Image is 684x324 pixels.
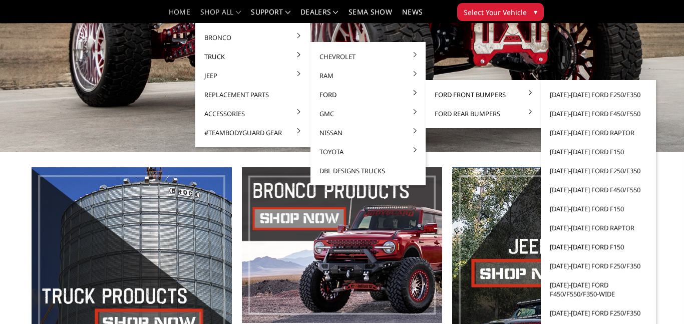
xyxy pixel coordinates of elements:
a: News [402,9,423,23]
a: [DATE]-[DATE] Ford F250/F350 [545,85,652,104]
a: Jeep [199,66,306,85]
a: Chevrolet [314,47,422,66]
a: SEMA Show [349,9,392,23]
a: Dealers [300,9,338,23]
a: Ford Rear Bumpers [430,104,537,123]
a: shop all [200,9,241,23]
a: Home [169,9,190,23]
a: [DATE]-[DATE] Ford F150 [545,199,652,218]
a: Nissan [314,123,422,142]
iframe: Chat Widget [634,276,684,324]
a: Replacement Parts [199,85,306,104]
a: [DATE]-[DATE] Ford F450/F550 [545,180,652,199]
a: Ram [314,66,422,85]
a: Support [251,9,290,23]
a: [DATE]-[DATE] Ford F150 [545,142,652,161]
a: Ford Front Bumpers [430,85,537,104]
a: Accessories [199,104,306,123]
a: Ford [314,85,422,104]
a: Toyota [314,142,422,161]
button: Select Your Vehicle [457,3,544,21]
a: [DATE]-[DATE] Ford Raptor [545,218,652,237]
a: [DATE]-[DATE] Ford F250/F350 [545,161,652,180]
a: [DATE]-[DATE] Ford F450/F550/F350-wide [545,275,652,303]
a: [DATE]-[DATE] Ford F450/F550 [545,104,652,123]
a: DBL Designs Trucks [314,161,422,180]
a: Bronco [199,28,306,47]
a: Truck [199,47,306,66]
a: [DATE]-[DATE] Ford F250/F350 [545,303,652,322]
a: [DATE]-[DATE] Ford Raptor [545,123,652,142]
a: GMC [314,104,422,123]
span: ▾ [534,7,537,17]
a: #TeamBodyguard Gear [199,123,306,142]
a: [DATE]-[DATE] Ford F250/F350 [545,256,652,275]
a: [DATE]-[DATE] Ford F150 [545,237,652,256]
span: Select Your Vehicle [464,7,527,18]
